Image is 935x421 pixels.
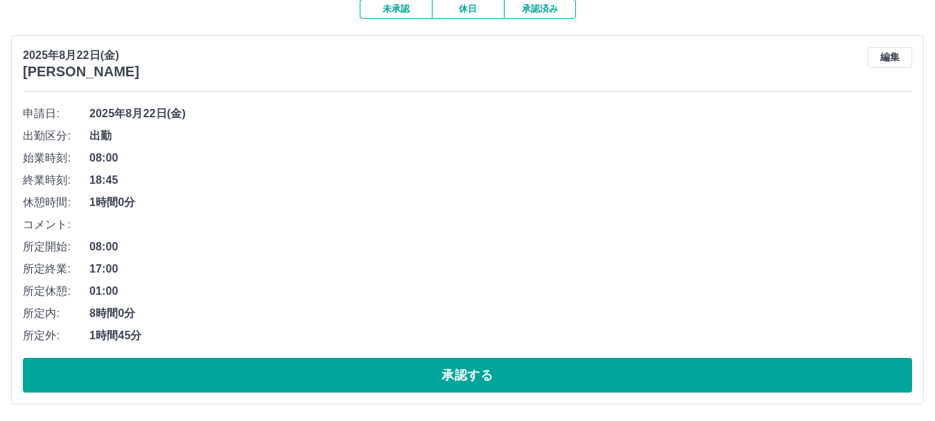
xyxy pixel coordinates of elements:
span: 出勤区分: [23,128,89,144]
span: 出勤 [89,128,912,144]
span: 01:00 [89,283,912,300]
button: 承認する [23,358,912,393]
span: 所定外: [23,327,89,344]
h3: [PERSON_NAME] [23,64,139,80]
span: 休憩時間: [23,194,89,211]
span: 所定開始: [23,239,89,255]
span: 所定休憩: [23,283,89,300]
span: 18:45 [89,172,912,189]
span: 2025年8月22日(金) [89,105,912,122]
span: 1時間0分 [89,194,912,211]
span: 終業時刻: [23,172,89,189]
button: 編集 [868,47,912,68]
span: 08:00 [89,150,912,166]
span: コメント: [23,216,89,233]
span: 申請日: [23,105,89,122]
p: 2025年8月22日(金) [23,47,139,64]
span: 所定内: [23,305,89,322]
span: 8時間0分 [89,305,912,322]
span: 1時間45分 [89,327,912,344]
span: 所定終業: [23,261,89,277]
span: 08:00 [89,239,912,255]
span: 始業時刻: [23,150,89,166]
span: 17:00 [89,261,912,277]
